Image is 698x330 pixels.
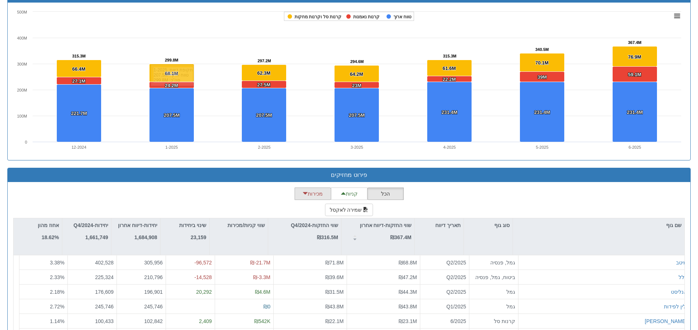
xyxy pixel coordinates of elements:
[442,110,457,115] tspan: 231.4M
[22,303,64,310] div: 2.72 %
[71,274,114,281] div: 225,324
[472,259,515,266] div: גמל, פנסיה
[13,172,685,178] h3: פירוט מחזיקים
[17,10,27,14] text: 500M
[325,318,344,324] span: ₪22.1M
[74,221,108,229] p: יחידות-Q4/2024
[399,260,417,266] span: ₪68.8M
[628,145,641,149] text: 6-2025
[443,77,456,82] tspan: 22.2M
[513,218,684,232] div: שם גוף
[535,47,549,52] tspan: 340.5M
[325,274,344,280] span: ₪39.6M
[628,54,641,60] tspan: 76.9M
[191,234,206,240] strong: 23,159
[120,274,163,281] div: 210,796
[38,221,59,229] p: אחוז מהון
[350,71,363,77] tspan: 64.2M
[325,304,344,309] span: ₪43.8M
[256,112,272,118] tspan: 207.5M
[71,303,114,310] div: 245,746
[179,221,206,229] p: שינוי ביחידות
[25,140,27,144] text: 0
[291,221,338,229] p: שווי החזקות-Q4/2024
[258,59,271,63] tspan: 297.2M
[118,221,157,229] p: יחידות-דיווח אחרון
[423,274,466,281] div: Q2/2025
[71,259,114,266] div: 402,528
[538,74,547,80] tspan: 39M
[85,234,108,240] strong: 1,661,749
[367,188,404,200] button: הכל
[325,260,344,266] span: ₪71.8M
[628,72,641,77] tspan: 59.1M
[423,288,466,296] div: Q2/2025
[472,288,515,296] div: גמל
[679,274,687,281] button: כלל
[71,145,86,149] text: 12-2024
[351,145,363,149] text: 3-2025
[664,303,687,310] button: ילין לפידות
[22,318,64,325] div: 1.14 %
[394,14,411,19] tspan: טווח ארוך
[676,259,687,266] button: מיטב
[399,289,417,295] span: ₪44.3M
[17,62,27,66] text: 300M
[627,110,643,115] tspan: 231.4M
[472,318,515,325] div: קרנות סל
[42,234,59,240] strong: 18.62%
[22,259,64,266] div: 3.38 %
[349,112,365,118] tspan: 207.5M
[317,234,338,240] strong: ₪316.5M
[263,304,270,309] span: ₪0
[399,304,417,309] span: ₪43.8M
[254,318,270,324] span: ₪542K
[165,58,178,62] tspan: 299.8M
[71,288,114,296] div: 176,609
[165,71,178,76] tspan: 68.1M
[250,260,270,266] span: ₪-21.7M
[253,274,270,280] span: ₪-3.3M
[534,110,550,115] tspan: 231.4M
[472,274,515,281] div: ביטוח, גמל, פנסיה
[22,274,64,281] div: 2.33 %
[645,318,687,325] button: [PERSON_NAME]
[415,218,464,232] div: תאריך דיווח
[390,234,411,240] strong: ₪367.4M
[443,54,457,58] tspan: 315.3M
[628,40,642,45] tspan: 367.4M
[71,318,114,325] div: 100,433
[165,83,178,88] tspan: 24.2M
[536,145,549,149] text: 5-2025
[120,303,163,310] div: 245,746
[399,318,417,324] span: ₪23.1M
[120,318,163,325] div: 102,842
[671,288,687,296] button: אנליסט
[443,145,456,149] text: 4-2025
[17,36,27,40] text: 400M
[164,112,180,118] tspan: 207.5M
[169,259,212,266] div: -96,572
[257,82,270,88] tspan: 27.5M
[257,70,270,76] tspan: 62.3M
[169,288,212,296] div: 20,292
[423,318,466,325] div: 6/2025
[72,78,85,84] tspan: 27.1M
[535,60,549,66] tspan: 70.1M
[423,303,466,310] div: Q1/2025
[360,221,411,229] p: שווי החזקות-דיווח אחרון
[22,288,64,296] div: 2.18 %
[169,318,212,325] div: 2,409
[255,289,270,295] span: ₪4.6M
[72,54,86,58] tspan: 315.3M
[423,259,466,266] div: Q2/2025
[325,289,344,295] span: ₪31.5M
[258,145,270,149] text: 2-2025
[295,188,331,200] button: מכירות
[210,218,268,232] div: שווי קניות/מכירות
